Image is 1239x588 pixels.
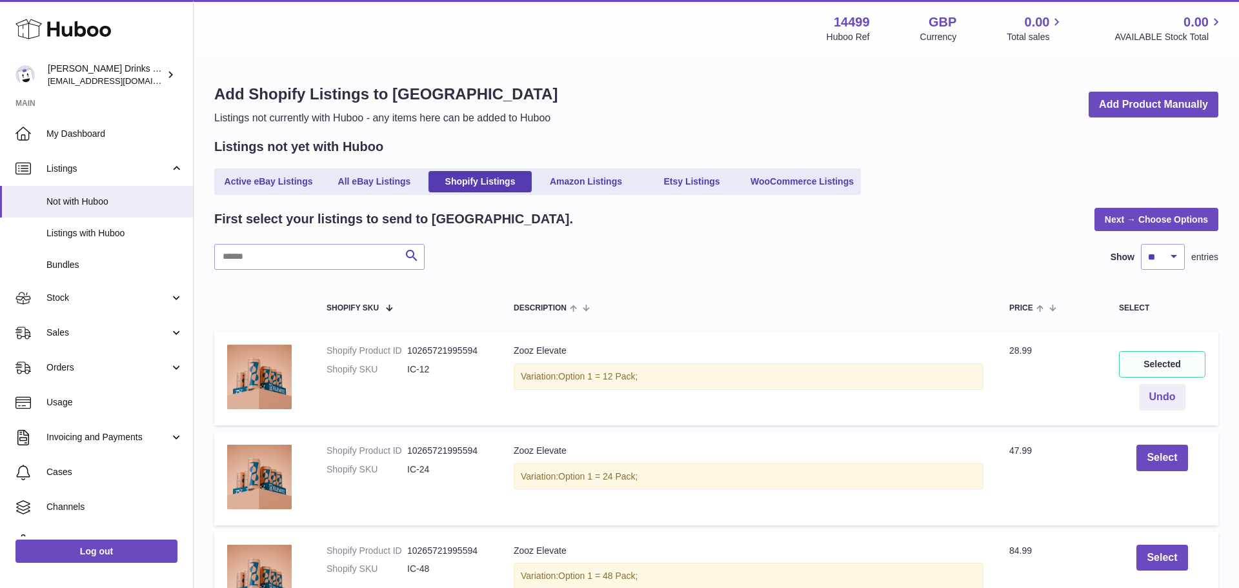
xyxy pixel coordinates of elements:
div: [PERSON_NAME] Drinks LTD (t/a Zooz) [48,63,164,87]
div: Zooz Elevate [514,545,983,557]
span: My Dashboard [46,128,183,140]
a: Shopify Listings [428,171,532,192]
div: Select [1119,304,1205,312]
div: Currency [920,31,957,43]
span: Cases [46,466,183,478]
img: 1_1.png [227,345,292,409]
h2: First select your listings to send to [GEOGRAPHIC_DATA]. [214,210,573,228]
dd: 10265721995594 [407,445,488,457]
span: Not with Huboo [46,196,183,208]
a: Amazon Listings [534,171,638,192]
div: Zooz Elevate [514,445,983,457]
h2: Listings not yet with Huboo [214,138,383,156]
a: 0.00 AVAILABLE Stock Total [1114,14,1224,43]
div: Variation: [514,363,983,390]
span: AVAILABLE Stock Total [1114,31,1224,43]
button: Undo [1139,384,1186,411]
label: Show [1111,251,1134,263]
dd: IC-48 [407,563,488,575]
h1: Add Shopify Listings to [GEOGRAPHIC_DATA] [214,84,558,105]
p: Listings not currently with Huboo - any items here can be added to Huboo [214,111,558,125]
span: Description [514,304,567,312]
button: Select [1136,545,1187,571]
a: Add Product Manually [1089,92,1218,118]
a: WooCommerce Listings [746,171,858,192]
span: Price [1009,304,1033,312]
span: [EMAIL_ADDRESS][DOMAIN_NAME] [48,76,190,86]
dt: Shopify SKU [327,463,407,476]
span: 47.99 [1009,445,1032,456]
span: Stock [46,292,170,304]
img: internalAdmin-14499@internal.huboo.com [15,65,35,85]
span: Bundles [46,259,183,271]
strong: 14499 [834,14,870,31]
dt: Shopify Product ID [327,345,407,357]
span: Shopify SKU [327,304,379,312]
img: 1_1.png [227,445,292,509]
span: Listings with Huboo [46,227,183,239]
span: entries [1191,251,1218,263]
a: All eBay Listings [323,171,426,192]
span: Usage [46,396,183,409]
dt: Shopify SKU [327,363,407,376]
span: Total sales [1007,31,1064,43]
a: Next → Choose Options [1094,208,1218,231]
span: 28.99 [1009,345,1032,356]
span: 0.00 [1025,14,1050,31]
a: Etsy Listings [640,171,743,192]
div: Selected [1119,351,1205,378]
div: Variation: [514,463,983,490]
span: Settings [46,536,183,548]
span: Option 1 = 12 Pack; [558,371,638,381]
span: Channels [46,501,183,513]
a: Log out [15,540,177,563]
span: Option 1 = 24 Pack; [558,471,638,482]
span: Option 1 = 48 Pack; [558,571,638,581]
button: Select [1136,445,1187,471]
dd: IC-12 [407,363,488,376]
span: Listings [46,163,170,175]
dd: IC-24 [407,463,488,476]
strong: GBP [929,14,956,31]
dt: Shopify Product ID [327,445,407,457]
span: Invoicing and Payments [46,431,170,443]
div: Zooz Elevate [514,345,983,357]
div: Huboo Ref [827,31,870,43]
span: Sales [46,327,170,339]
span: 0.00 [1184,14,1209,31]
dt: Shopify SKU [327,563,407,575]
span: 84.99 [1009,545,1032,556]
dt: Shopify Product ID [327,545,407,557]
a: Active eBay Listings [217,171,320,192]
dd: 10265721995594 [407,345,488,357]
span: Orders [46,361,170,374]
dd: 10265721995594 [407,545,488,557]
a: 0.00 Total sales [1007,14,1064,43]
